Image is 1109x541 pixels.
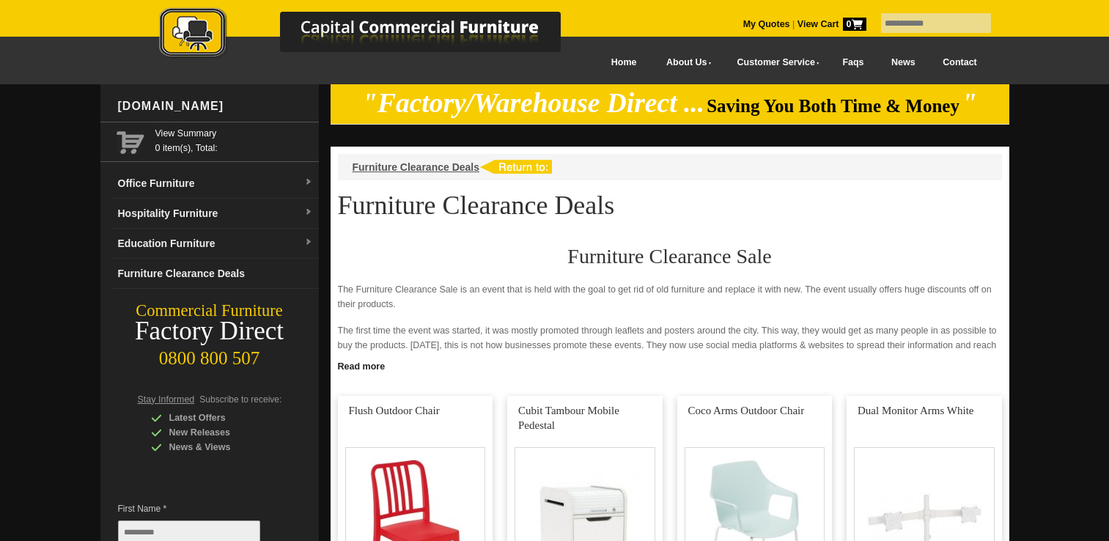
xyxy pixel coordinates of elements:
div: News & Views [151,440,290,454]
a: Contact [929,46,990,79]
p: The Furniture Clearance Sale is an event that is held with the goal to get rid of old furniture a... [338,282,1002,312]
a: Office Furnituredropdown [112,169,319,199]
div: Latest Offers [151,411,290,425]
div: Commercial Furniture [100,301,319,321]
div: [DOMAIN_NAME] [112,84,319,128]
img: Capital Commercial Furniture Logo [119,7,632,61]
a: View Summary [155,126,313,141]
h2: Furniture Clearance Sale [338,246,1002,268]
a: My Quotes [743,19,790,29]
img: return to [479,160,552,174]
span: 0 [843,18,866,31]
em: "Factory/Warehouse Direct ... [362,88,704,118]
img: dropdown [304,208,313,217]
a: Capital Commercial Furniture Logo [119,7,632,65]
span: First Name * [118,501,282,516]
div: New Releases [151,425,290,440]
a: About Us [650,46,721,79]
a: Customer Service [721,46,828,79]
span: Stay Informed [138,394,195,405]
p: The first time the event was started, it was mostly promoted through leaflets and posters around ... [338,323,1002,367]
a: View Cart0 [795,19,866,29]
a: News [877,46,929,79]
span: 0 item(s), Total: [155,126,313,153]
span: Saving You Both Time & Money [707,96,959,116]
strong: View Cart [797,19,866,29]
div: 0800 800 507 [100,341,319,369]
div: Factory Direct [100,321,319,342]
img: dropdown [304,178,313,187]
a: Education Furnituredropdown [112,229,319,259]
span: Subscribe to receive: [199,394,281,405]
h1: Furniture Clearance Deals [338,191,1002,219]
a: Faqs [829,46,878,79]
a: Furniture Clearance Deals [353,161,480,173]
a: Click to read more [331,356,1009,374]
em: " [962,88,977,118]
a: Hospitality Furnituredropdown [112,199,319,229]
img: dropdown [304,238,313,247]
a: Furniture Clearance Deals [112,259,319,289]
